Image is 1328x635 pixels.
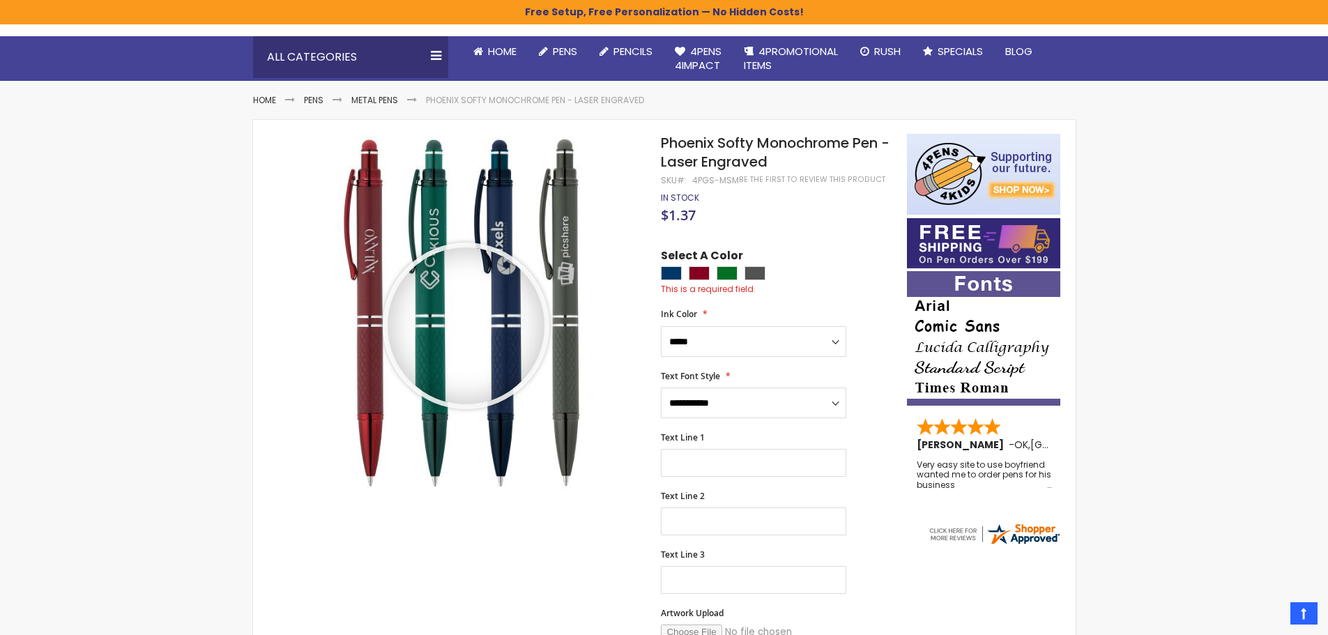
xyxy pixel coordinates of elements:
div: Availability [661,192,699,204]
a: Pencils [588,36,664,67]
span: Specials [938,44,983,59]
div: Navy Blue [661,266,682,280]
img: 4pens 4 kids [907,134,1060,215]
span: Text Line 1 [661,431,705,443]
span: - , [1009,438,1133,452]
div: 4PGS-MSM [692,175,739,186]
a: Pens [528,36,588,67]
div: Gunmetal [745,266,765,280]
span: Pens [553,44,577,59]
a: 4Pens4impact [664,36,733,82]
span: In stock [661,192,699,204]
img: Phoenix Softy Monochrome Pen - Laser Engraved [281,132,643,494]
span: Text Font Style [661,370,720,382]
a: Pens [304,94,323,106]
span: Phoenix Softy Monochrome Pen - Laser Engraved [661,133,890,171]
span: $1.37 [661,206,696,224]
span: OK [1014,438,1028,452]
span: 4Pens 4impact [675,44,722,72]
img: font-personalization-examples [907,271,1060,406]
span: Artwork Upload [661,607,724,619]
span: [GEOGRAPHIC_DATA] [1030,438,1133,452]
div: All Categories [253,36,448,78]
span: Blog [1005,44,1032,59]
a: Home [462,36,528,67]
span: Text Line 2 [661,490,705,502]
img: 4pens.com widget logo [927,521,1061,546]
div: Very easy site to use boyfriend wanted me to order pens for his business [917,460,1052,490]
a: 4pens.com certificate URL [927,537,1061,549]
div: Green [717,266,738,280]
span: [PERSON_NAME] [917,438,1009,452]
span: 4PROMOTIONAL ITEMS [744,44,838,72]
span: Pencils [613,44,652,59]
span: Select A Color [661,248,743,267]
a: 4PROMOTIONALITEMS [733,36,849,82]
div: This is a required field. [661,284,892,295]
a: Specials [912,36,994,67]
li: Phoenix Softy Monochrome Pen - Laser Engraved [426,95,644,106]
strong: SKU [661,174,687,186]
iframe: Google Customer Reviews [1213,597,1328,635]
a: Be the first to review this product [739,174,885,185]
a: Rush [849,36,912,67]
a: Home [253,94,276,106]
span: Ink Color [661,308,697,320]
a: Blog [994,36,1044,67]
img: Free shipping on orders over $199 [907,218,1060,268]
span: Home [488,44,517,59]
a: Metal Pens [351,94,398,106]
span: Rush [874,44,901,59]
span: Text Line 3 [661,549,705,560]
div: Burgundy [689,266,710,280]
